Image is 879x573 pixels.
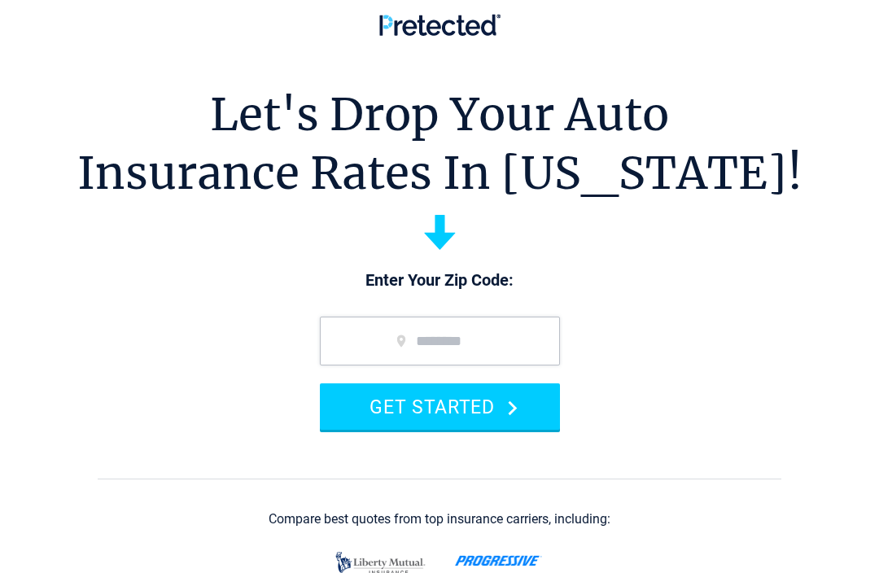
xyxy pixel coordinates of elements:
[304,269,576,292] p: Enter Your Zip Code:
[77,85,802,203] h1: Let's Drop Your Auto Insurance Rates In [US_STATE]!
[320,317,560,365] input: zip code
[379,14,501,36] img: Pretected Logo
[269,512,610,527] div: Compare best quotes from top insurance carriers, including:
[320,383,560,430] button: GET STARTED
[455,555,542,566] img: progressive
